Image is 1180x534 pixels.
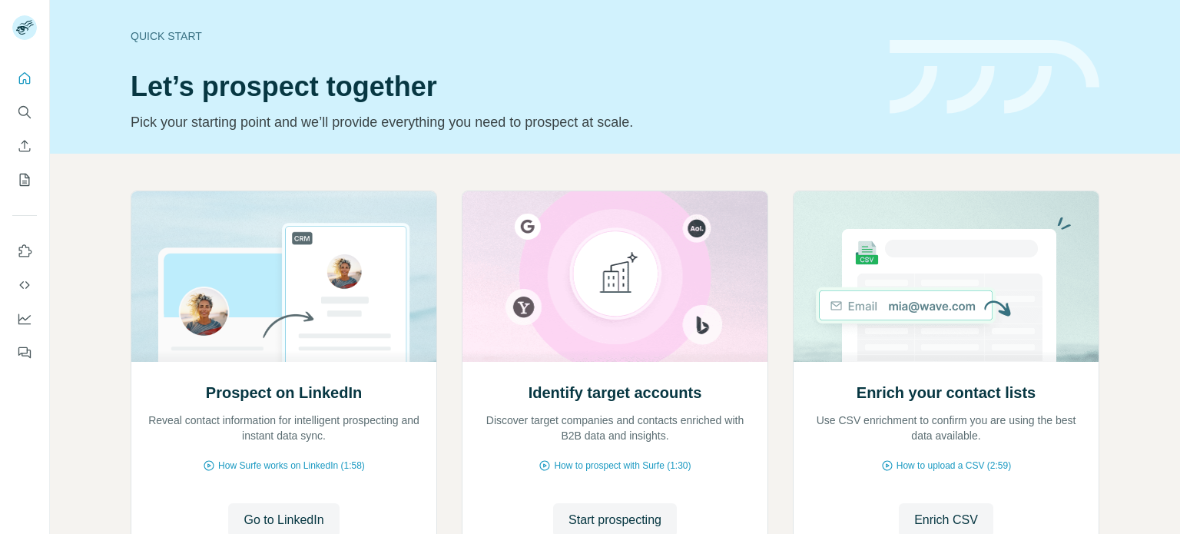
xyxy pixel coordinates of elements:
[206,382,362,403] h2: Prospect on LinkedIn
[568,511,661,529] span: Start prospecting
[131,111,871,133] p: Pick your starting point and we’ll provide everything you need to prospect at scale.
[131,71,871,102] h1: Let’s prospect together
[12,166,37,194] button: My lists
[12,132,37,160] button: Enrich CSV
[244,511,323,529] span: Go to LinkedIn
[890,40,1099,114] img: banner
[793,191,1099,362] img: Enrich your contact lists
[529,382,702,403] h2: Identify target accounts
[12,271,37,299] button: Use Surfe API
[12,237,37,265] button: Use Surfe on LinkedIn
[218,459,365,473] span: How Surfe works on LinkedIn (1:58)
[12,305,37,333] button: Dashboard
[131,28,871,44] div: Quick start
[478,413,752,443] p: Discover target companies and contacts enriched with B2B data and insights.
[12,98,37,126] button: Search
[857,382,1036,403] h2: Enrich your contact lists
[12,65,37,92] button: Quick start
[131,191,437,362] img: Prospect on LinkedIn
[897,459,1011,473] span: How to upload a CSV (2:59)
[914,511,978,529] span: Enrich CSV
[554,459,691,473] span: How to prospect with Surfe (1:30)
[147,413,421,443] p: Reveal contact information for intelligent prospecting and instant data sync.
[462,191,768,362] img: Identify target accounts
[809,413,1083,443] p: Use CSV enrichment to confirm you are using the best data available.
[12,339,37,367] button: Feedback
